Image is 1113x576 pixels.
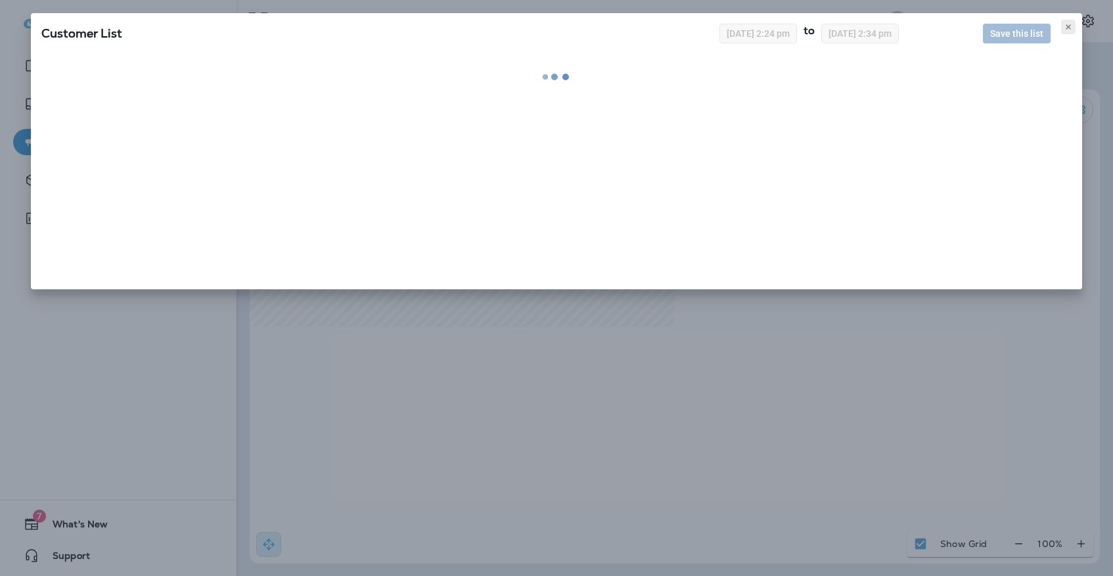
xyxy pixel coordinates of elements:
span: SQL [41,26,122,41]
div: to [797,24,821,43]
button: [DATE] 2:34 pm [821,24,899,43]
button: [DATE] 2:24 pm [719,24,797,43]
button: Save this list [983,24,1051,43]
span: Save this list [990,29,1043,38]
span: [DATE] 2:34 pm [829,29,892,38]
span: [DATE] 2:24 pm [727,29,790,38]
